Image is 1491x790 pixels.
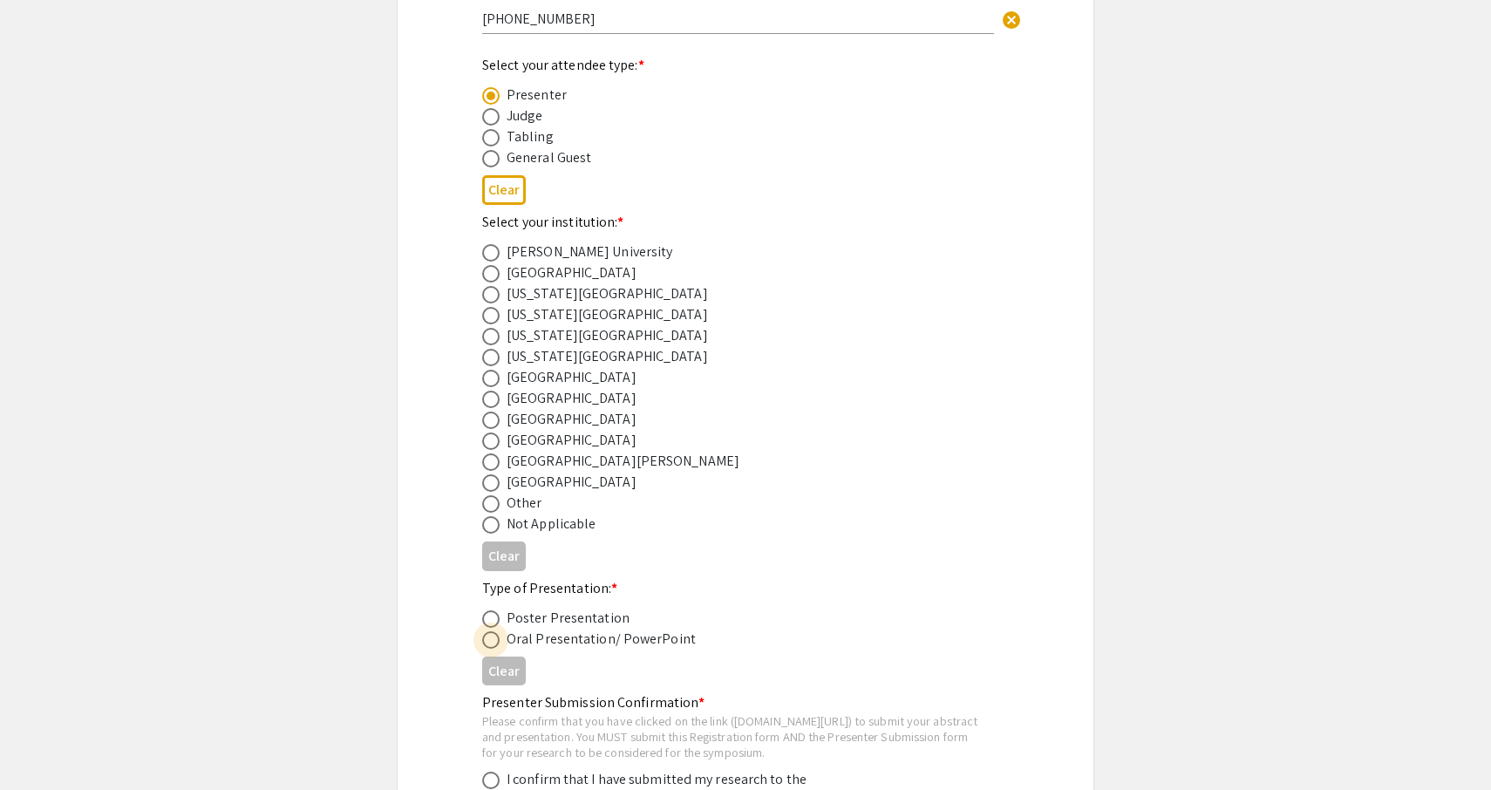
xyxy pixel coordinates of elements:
[507,126,554,147] div: Tabling
[482,10,994,28] input: Type Here
[507,430,637,451] div: [GEOGRAPHIC_DATA]
[507,629,696,650] div: Oral Presentation/ PowerPoint
[507,346,708,367] div: [US_STATE][GEOGRAPHIC_DATA]
[507,409,637,430] div: [GEOGRAPHIC_DATA]
[482,213,624,231] mat-label: Select your institution:
[482,657,526,685] button: Clear
[507,283,708,304] div: [US_STATE][GEOGRAPHIC_DATA]
[482,713,981,759] div: Please confirm that you have clicked on the link ([DOMAIN_NAME][URL]) to submit your abstract and...
[507,325,708,346] div: [US_STATE][GEOGRAPHIC_DATA]
[507,262,637,283] div: [GEOGRAPHIC_DATA]
[482,579,617,597] mat-label: Type of Presentation:
[507,451,739,472] div: [GEOGRAPHIC_DATA][PERSON_NAME]
[482,693,705,712] mat-label: Presenter Submission Confirmation
[482,175,526,204] button: Clear
[507,304,708,325] div: [US_STATE][GEOGRAPHIC_DATA]
[507,367,637,388] div: [GEOGRAPHIC_DATA]
[482,541,526,570] button: Clear
[507,472,637,493] div: [GEOGRAPHIC_DATA]
[507,388,637,409] div: [GEOGRAPHIC_DATA]
[507,147,591,168] div: General Guest
[507,85,567,106] div: Presenter
[1001,10,1022,31] span: cancel
[507,493,542,514] div: Other
[507,106,543,126] div: Judge
[507,242,672,262] div: [PERSON_NAME] University
[507,514,596,535] div: Not Applicable
[994,1,1029,36] button: Clear
[482,56,644,74] mat-label: Select your attendee type:
[13,712,74,777] iframe: Chat
[507,608,630,629] div: Poster Presentation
